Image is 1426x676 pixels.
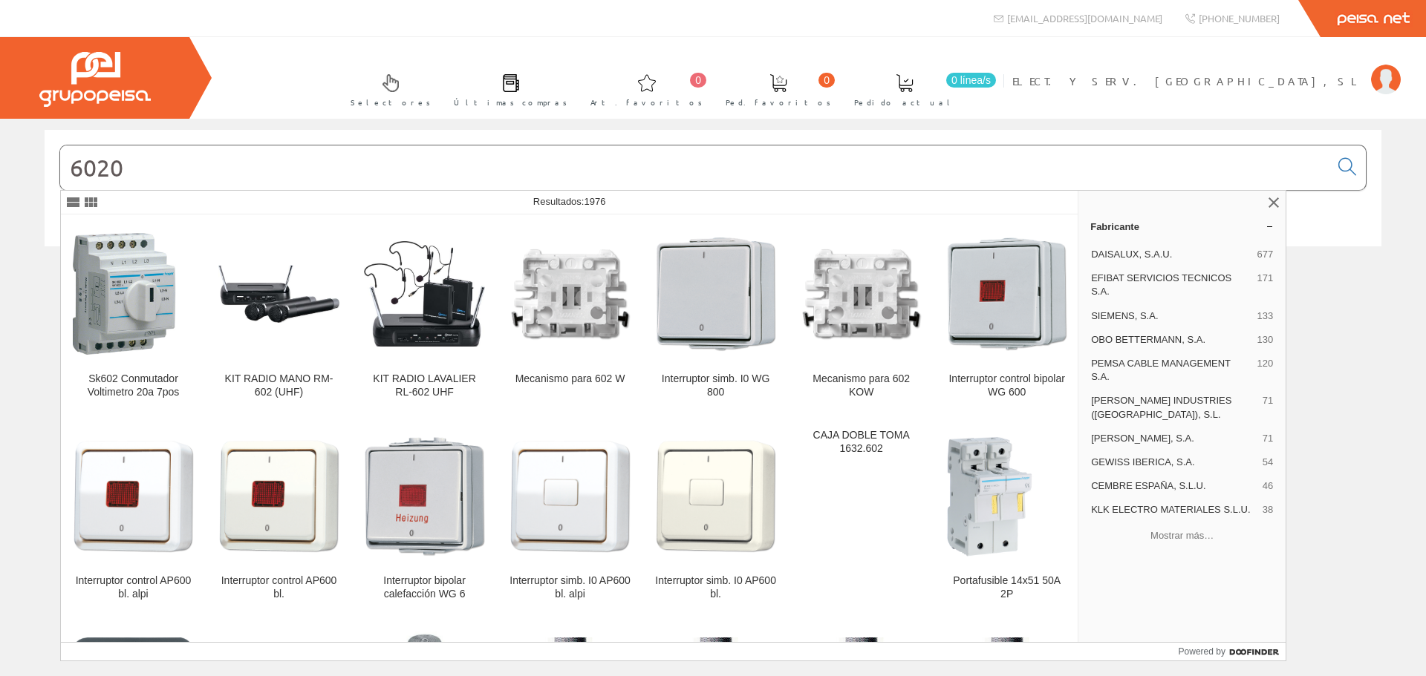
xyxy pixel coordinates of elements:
[1091,503,1257,516] span: KLK ELECTRO MATERIALES S.L.U.
[73,436,194,557] img: Interruptor control AP600 bl. alpi
[726,95,831,110] span: Ped. favoritos
[1263,456,1273,469] span: 54
[946,373,1067,399] div: Interruptor control bipolar WG 600
[61,417,206,618] a: Interruptor control AP600 bl. alpi Interruptor control AP600 bl. alpi
[1263,432,1273,445] span: 71
[1263,394,1273,421] span: 71
[946,73,996,88] span: 0 línea/s
[509,373,631,386] div: Mecanismo para 602 W
[1091,357,1251,384] span: PEMSA CABLE MANAGEMENT S.A.
[1257,248,1273,261] span: 677
[1257,357,1273,384] span: 120
[789,417,934,618] a: CAJA DOBLE TOMA 1632.602
[1084,523,1280,548] button: Mostrar más…
[1091,479,1257,493] span: CEMBRE ESPAÑA, S.L.U.
[1012,62,1401,76] a: ELECT. Y SERV. [GEOGRAPHIC_DATA], SL
[1179,643,1286,660] a: Powered by
[590,95,703,110] span: Art. favoritos
[218,265,339,322] img: KIT RADIO MANO RM-602 (UHF)
[509,233,631,354] img: Mecanismo para 602 W
[1263,479,1273,493] span: 46
[509,436,631,557] img: Interruptor simb. I0 AP600 bl. alpi
[454,95,567,110] span: Últimas compras
[218,436,339,557] img: Interruptor control AP600 bl.
[584,196,605,207] span: 1976
[218,373,339,399] div: KIT RADIO MANO RM-602 (UHF)
[801,373,922,399] div: Mecanismo para 602 KOW
[439,62,575,116] a: Últimas compras
[655,574,776,601] div: Interruptor simb. I0 AP600 bl.
[801,233,922,354] img: Mecanismo para 602 KOW
[655,436,776,557] img: Interruptor simb. I0 AP600 bl.
[690,73,706,88] span: 0
[351,95,431,110] span: Selectores
[643,417,788,618] a: Interruptor simb. I0 AP600 bl. Interruptor simb. I0 AP600 bl.
[1179,645,1225,658] span: Powered by
[818,73,835,88] span: 0
[1091,456,1257,469] span: GEWISS IBERICA, S.A.
[39,52,151,107] img: Grupo Peisa
[352,215,497,416] a: KIT RADIO LAVALIER RL-602 UHF KIT RADIO LAVALIER RL-602 UHF
[60,145,1329,190] input: Buscar...
[73,373,194,399] div: Sk602 Conmutador Voltimetro 20a 7pos
[1012,73,1364,88] span: ELECT. Y SERV. [GEOGRAPHIC_DATA], SL
[934,417,1079,618] a: Portafusible 14x51 50A 2P Portafusible 14x51 50A 2P
[946,436,1067,557] img: Portafusible 14x51 50A 2P
[206,215,351,416] a: KIT RADIO MANO RM-602 (UHF) KIT RADIO MANO RM-602 (UHF)
[218,574,339,601] div: Interruptor control AP600 bl.
[533,196,606,207] span: Resultados:
[854,95,955,110] span: Pedido actual
[45,265,1381,278] div: © Grupo Peisa
[1091,432,1257,445] span: [PERSON_NAME], S.A.
[73,233,194,354] img: Sk602 Conmutador Voltimetro 20a 7pos
[789,215,934,416] a: Mecanismo para 602 KOW Mecanismo para 602 KOW
[801,429,922,456] div: CAJA DOBLE TOMA 1632.602
[934,215,1079,416] a: Interruptor control bipolar WG 600 Interruptor control bipolar WG 600
[1257,272,1273,298] span: 171
[364,373,485,399] div: KIT RADIO LAVALIER RL-602 UHF
[1257,333,1273,347] span: 130
[1091,333,1251,347] span: OBO BETTERMANN, S.A.
[1257,309,1273,323] span: 133
[73,574,194,601] div: Interruptor control AP600 bl. alpi
[336,62,438,116] a: Selectores
[498,215,642,416] a: Mecanismo para 602 W Mecanismo para 602 W
[655,233,776,354] img: Interruptor simb. I0 WG 800
[946,233,1067,354] img: Interruptor control bipolar WG 600
[946,574,1067,601] div: Portafusible 14x51 50A 2P
[1199,12,1280,24] span: [PHONE_NUMBER]
[498,417,642,618] a: Interruptor simb. I0 AP600 bl. alpi Interruptor simb. I0 AP600 bl. alpi
[1091,272,1251,298] span: EFIBAT SERVICIOS TECNICOS S.A.
[1091,394,1257,421] span: [PERSON_NAME] INDUSTRIES ([GEOGRAPHIC_DATA]), S.L.
[1091,309,1251,323] span: SIEMENS, S.A.
[643,215,788,416] a: Interruptor simb. I0 WG 800 Interruptor simb. I0 WG 800
[1263,503,1273,516] span: 38
[364,574,485,601] div: Interruptor bipolar calefacción WG 6
[509,574,631,601] div: Interruptor simb. I0 AP600 bl. alpi
[61,215,206,416] a: Sk602 Conmutador Voltimetro 20a 7pos Sk602 Conmutador Voltimetro 20a 7pos
[1078,214,1286,238] a: Fabricante
[1091,248,1251,261] span: DAISALUX, S.A.U.
[364,241,485,347] img: KIT RADIO LAVALIER RL-602 UHF
[352,417,497,618] a: Interruptor bipolar calefacción WG 6 Interruptor bipolar calefacción WG 6
[206,417,351,618] a: Interruptor control AP600 bl. Interruptor control AP600 bl.
[364,436,485,557] img: Interruptor bipolar calefacción WG 6
[1007,12,1162,24] span: [EMAIL_ADDRESS][DOMAIN_NAME]
[655,373,776,399] div: Interruptor simb. I0 WG 800
[839,62,1000,116] a: 0 línea/s Pedido actual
